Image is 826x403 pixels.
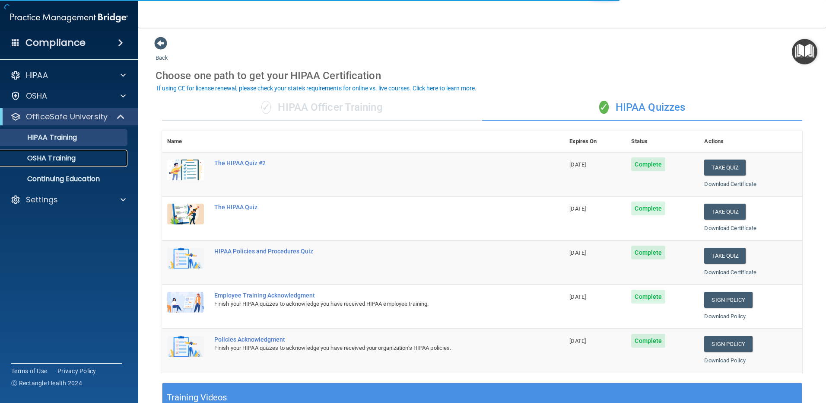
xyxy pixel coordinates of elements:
[626,131,699,152] th: Status
[11,379,82,387] span: Ⓒ Rectangle Health 2024
[631,334,665,348] span: Complete
[631,157,665,171] span: Complete
[162,95,482,121] div: HIPAA Officer Training
[214,336,521,343] div: Policies Acknowledgment
[792,39,817,64] button: Open Resource Center
[10,70,126,80] a: HIPAA
[704,248,746,264] button: Take Quiz
[569,294,586,300] span: [DATE]
[11,367,47,375] a: Terms of Use
[569,338,586,344] span: [DATE]
[704,204,746,220] button: Take Quiz
[704,292,752,308] a: Sign Policy
[157,85,477,91] div: If using CE for license renewal, please check your state's requirements for online vs. live cours...
[162,131,209,152] th: Name
[26,91,48,101] p: OSHA
[704,181,756,187] a: Download Certificate
[10,9,128,26] img: PMB logo
[10,195,126,205] a: Settings
[156,84,478,93] button: If using CE for license renewal, please check your state's requirements for online vs. live cours...
[631,246,665,259] span: Complete
[704,269,756,275] a: Download Certificate
[214,292,521,299] div: Employee Training Acknowledgment
[57,367,96,375] a: Privacy Policy
[569,161,586,168] span: [DATE]
[482,95,802,121] div: HIPAA Quizzes
[6,154,76,163] p: OSHA Training
[569,205,586,212] span: [DATE]
[214,204,521,211] div: The HIPAA Quiz
[25,37,86,49] h4: Compliance
[6,175,124,183] p: Continuing Education
[156,63,809,88] div: Choose one path to get your HIPAA Certification
[569,249,586,256] span: [DATE]
[699,131,802,152] th: Actions
[704,225,756,231] a: Download Certificate
[704,336,752,352] a: Sign Policy
[261,101,271,114] span: ✓
[214,343,521,353] div: Finish your HIPAA quizzes to acknowledge you have received your organization’s HIPAA policies.
[26,195,58,205] p: Settings
[631,201,665,215] span: Complete
[214,248,521,255] div: HIPAA Policies and Procedures Quiz
[26,70,48,80] p: HIPAA
[631,290,665,304] span: Complete
[677,342,816,376] iframe: Drift Widget Chat Controller
[6,133,77,142] p: HIPAA Training
[214,299,521,309] div: Finish your HIPAA quizzes to acknowledge you have received HIPAA employee training.
[704,313,746,320] a: Download Policy
[214,160,521,166] div: The HIPAA Quiz #2
[26,112,108,122] p: OfficeSafe University
[599,101,609,114] span: ✓
[156,44,168,61] a: Back
[10,112,125,122] a: OfficeSafe University
[704,160,746,176] button: Take Quiz
[564,131,626,152] th: Expires On
[10,91,126,101] a: OSHA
